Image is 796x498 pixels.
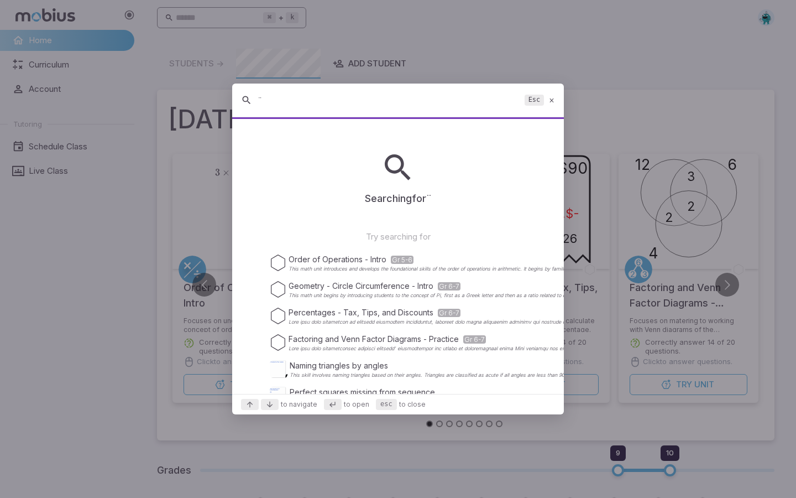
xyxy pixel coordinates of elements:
[270,387,287,404] img: Perfect squares missing from sequence
[366,231,431,243] p: Try searching for
[290,360,781,371] p: Naming triangles by angles
[376,399,397,410] kbd: esc
[290,387,763,398] p: Perfect squares missing from sequence
[270,360,287,378] img: Naming triangles by angles
[438,282,460,290] span: Gr 6-7
[438,309,460,317] span: Gr 6-7
[365,191,432,206] p: Searching for ¨
[525,95,543,106] kbd: Esc
[463,335,486,344] span: Gr 6-7
[391,256,413,264] span: Gr 5-6
[399,400,426,409] span: to close
[344,400,369,409] span: to open
[232,119,564,394] div: Suggestions
[290,372,781,378] p: This skill involves naming triangles based on their angles. Triangles are classified as acute if ...
[281,400,317,409] span: to navigate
